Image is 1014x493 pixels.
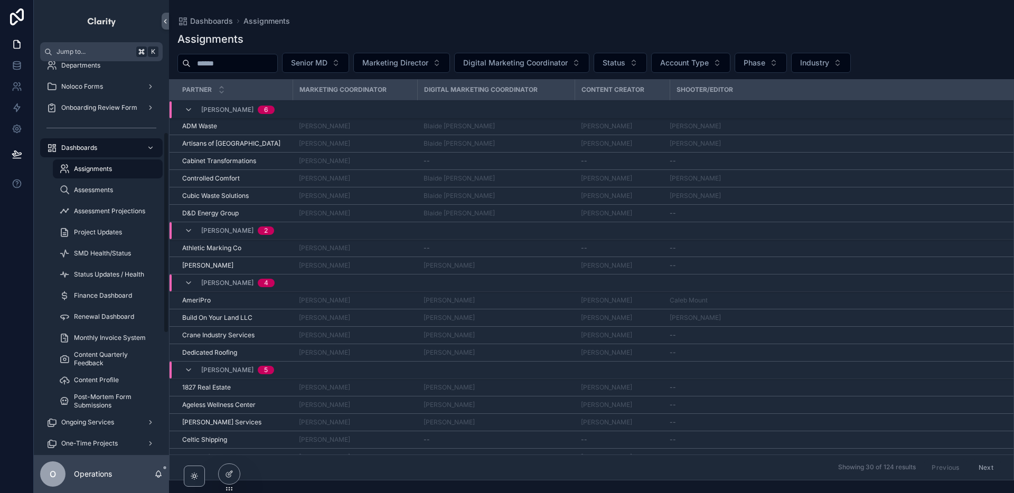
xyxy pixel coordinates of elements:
a: Assessments [53,181,163,200]
a: Cabinet Transformations [182,157,286,165]
a: Blaide [PERSON_NAME] [424,122,568,130]
span: [PERSON_NAME] [299,401,350,409]
a: [PERSON_NAME] [424,348,568,357]
span: -- [424,244,430,252]
a: [PERSON_NAME] [299,314,411,322]
a: [PERSON_NAME] [581,296,632,305]
a: [PERSON_NAME] [581,401,632,409]
span: K [149,48,157,56]
a: [PERSON_NAME] [299,157,350,165]
span: -- [670,261,676,270]
a: Blaide [PERSON_NAME] [424,192,495,200]
a: -- [581,435,663,444]
a: Crane Industry Services [182,331,286,339]
span: -- [670,348,676,357]
span: Jump to... [57,48,132,56]
a: [PERSON_NAME] [299,453,411,461]
span: [PERSON_NAME] Services [182,418,261,426]
span: Cabinet Transformations [182,157,256,165]
img: App logo [87,13,117,30]
a: Departments [40,56,163,75]
a: [PERSON_NAME] [299,383,350,392]
a: Dashboards [177,16,233,26]
span: [PERSON_NAME] [581,209,632,217]
span: Departments [61,61,100,70]
span: -- [670,383,676,392]
span: Blaide [PERSON_NAME] [424,122,495,130]
a: [PERSON_NAME] [299,401,411,409]
span: [PERSON_NAME] [581,348,632,357]
span: [PERSON_NAME] [299,192,350,200]
a: [PERSON_NAME] [670,174,721,183]
a: ADM Waste [182,122,286,130]
a: [PERSON_NAME] [581,418,663,426]
span: [PERSON_NAME] [581,418,632,426]
span: [PERSON_NAME] [299,139,350,148]
span: [PERSON_NAME] [299,296,350,305]
a: [PERSON_NAME] [424,401,568,409]
a: [PERSON_NAME] [581,192,632,200]
span: -- [670,435,676,444]
span: Content Quarterly Feedback [74,350,152,367]
span: Renewal Dashboard [74,312,134,321]
a: [PERSON_NAME] [424,314,568,322]
a: [PERSON_NAME] [670,174,1001,183]
span: [PERSON_NAME] [299,453,350,461]
a: [PERSON_NAME] [299,435,411,444]
span: Blaide [PERSON_NAME] [424,209,495,217]
a: [PERSON_NAME] [670,192,721,200]
div: scrollable content [34,61,169,455]
span: Ongoing Services [61,418,114,426]
a: [PERSON_NAME] [299,348,350,357]
a: -- [670,157,1001,165]
a: [PERSON_NAME] [581,174,632,183]
button: Select Button [282,53,349,73]
a: [PERSON_NAME] [299,174,411,183]
span: [PERSON_NAME] [581,453,632,461]
a: Monthly Invoice System [53,328,163,347]
span: [PERSON_NAME] [299,122,350,130]
a: -- [424,244,568,252]
a: [PERSON_NAME] [299,209,350,217]
a: [PERSON_NAME] Services [182,418,286,426]
div: 6 [264,106,268,114]
a: [PERSON_NAME] [581,209,663,217]
a: -- [670,209,1001,217]
button: Select Button [353,53,450,73]
a: -- [424,453,568,461]
a: [PERSON_NAME] [424,401,475,409]
a: Blaide [PERSON_NAME] [424,174,568,183]
a: [PERSON_NAME] [670,192,1001,200]
button: Select Button [594,53,647,73]
span: Blaide [PERSON_NAME] [424,139,495,148]
a: [PERSON_NAME] [424,314,475,322]
a: [PERSON_NAME] [581,261,663,270]
a: Assignments [243,16,290,26]
span: [PERSON_NAME] [581,331,632,339]
span: Ageless Wellness Center [182,401,256,409]
a: [PERSON_NAME] [670,139,1001,148]
a: [PERSON_NAME] [581,314,663,322]
a: [PERSON_NAME] [299,261,411,270]
a: Cubic Waste Solutions [182,192,286,200]
a: [PERSON_NAME] [299,244,350,252]
span: -- [670,418,676,426]
a: Status Updates / Health [53,265,163,284]
span: -- [424,157,430,165]
span: -- [581,157,587,165]
a: [PERSON_NAME] [581,122,632,130]
span: -- [670,157,676,165]
a: [PERSON_NAME] [424,348,475,357]
a: Assessment Projections [53,202,163,221]
a: [PERSON_NAME] [424,331,475,339]
a: Dashboards [40,138,163,157]
a: Celtic Shipping [182,435,286,444]
span: [PERSON_NAME] [670,122,721,130]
